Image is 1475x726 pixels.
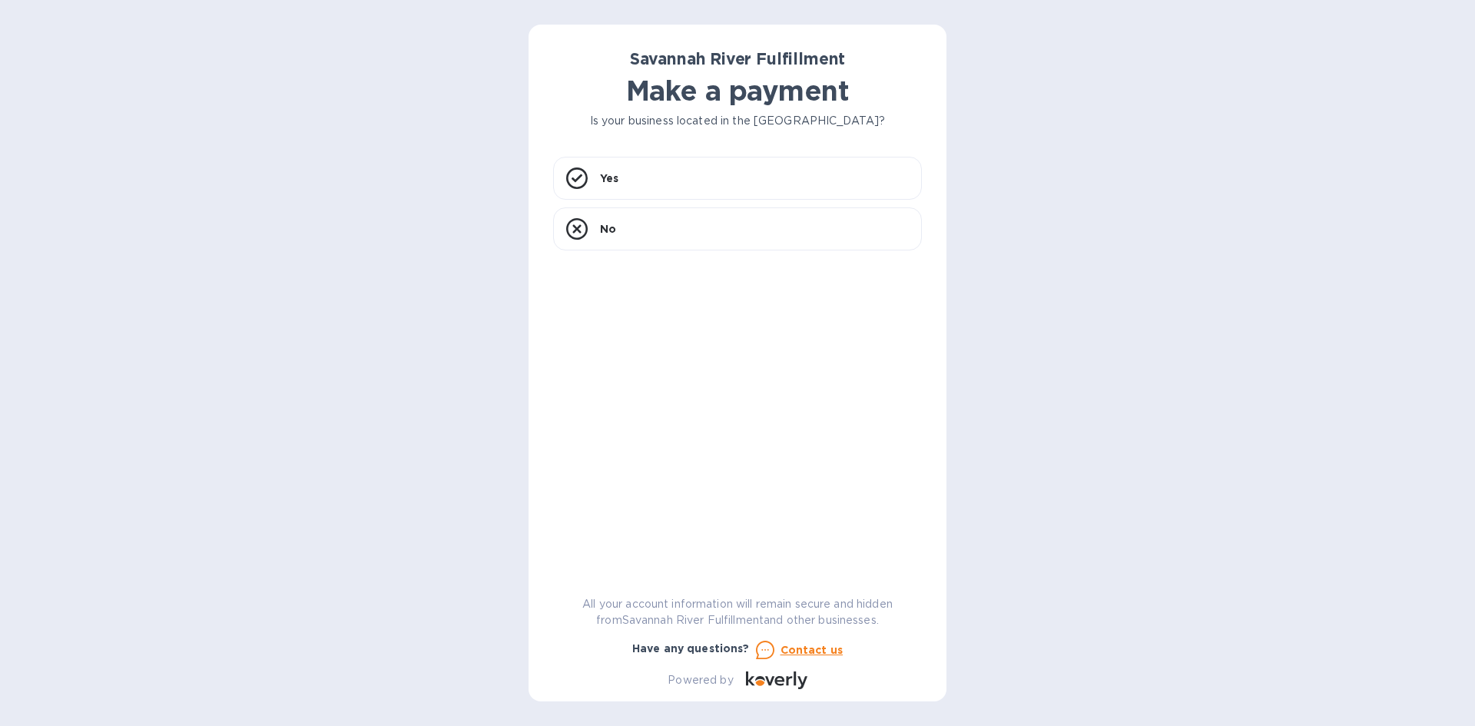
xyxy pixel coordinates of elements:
b: Have any questions? [632,642,750,655]
p: Yes [600,171,618,186]
p: Powered by [668,672,733,688]
u: Contact us [781,644,844,656]
p: No [600,221,616,237]
p: All your account information will remain secure and hidden from Savannah River Fulfillment and ot... [553,596,922,628]
b: Savannah River Fulfillment [630,49,845,68]
h1: Make a payment [553,75,922,107]
p: Is your business located in the [GEOGRAPHIC_DATA]? [553,113,922,129]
